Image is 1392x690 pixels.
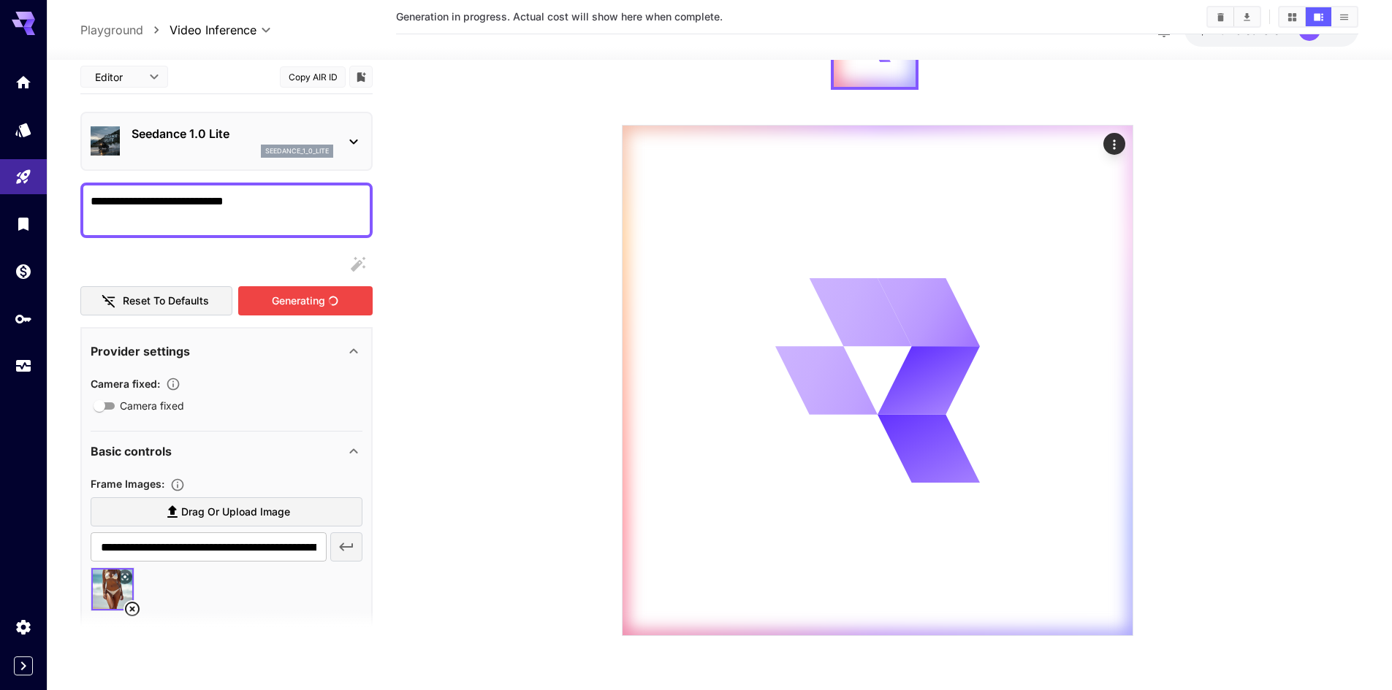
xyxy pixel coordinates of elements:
div: API Keys [15,310,32,328]
div: Library [15,215,32,233]
a: Playground [80,21,143,39]
button: Reset to defaults [80,285,232,315]
p: Seedance 1.0 Lite [132,125,333,142]
nav: breadcrumb [80,21,170,39]
button: Copy AIR ID [280,66,346,87]
div: Show videos in grid viewShow videos in video viewShow videos in list view [1278,6,1358,28]
div: Settings [15,618,32,636]
div: Home [15,73,32,91]
span: Camera fixed [120,398,184,413]
span: Frame Images : [91,478,164,490]
div: Playground [15,168,32,186]
button: Expand sidebar [14,656,33,675]
span: Drag or upload image [181,502,290,521]
span: $12.52 [1199,24,1236,37]
span: credits left [1236,24,1287,37]
div: Provider settings [91,333,362,368]
button: Add to library [354,68,368,85]
p: Provider settings [91,342,190,359]
div: Seedance 1.0 Liteseedance_1_0_lite [91,119,362,164]
button: Show videos in list view [1331,7,1357,26]
button: Clear videos [1208,7,1233,26]
div: Wallet [15,262,32,280]
p: Basic controls [91,442,172,460]
span: Generation in progress. Actual cost will show here when complete. [396,10,723,23]
p: seedance_1_0_lite [265,146,329,156]
div: Basic controls [91,434,362,469]
span: Camera fixed : [91,377,160,389]
div: Usage [15,357,32,375]
div: Models [15,120,32,139]
button: Download All [1234,7,1260,26]
span: Editor [95,69,140,85]
button: Show videos in grid view [1279,7,1305,26]
span: Video Inference [170,21,256,39]
div: Clear videosDownload All [1206,6,1261,28]
button: Upload frame images. [164,478,191,492]
button: Show videos in video view [1306,7,1331,26]
div: Actions [1103,133,1125,155]
label: Drag or upload image [91,497,362,526]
